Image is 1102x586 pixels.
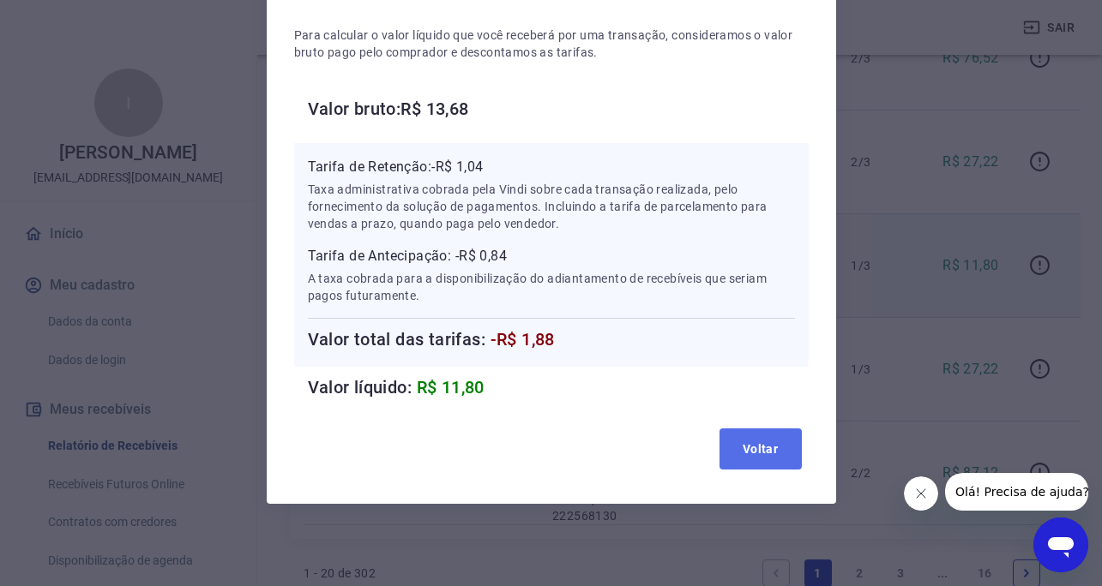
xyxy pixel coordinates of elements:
[308,95,809,123] h6: Valor bruto: R$ 13,68
[491,329,555,350] span: -R$ 1,88
[308,326,795,353] h6: Valor total das tarifas:
[308,181,795,232] p: Taxa administrativa cobrada pela Vindi sobre cada transação realizada, pelo fornecimento da soluç...
[308,157,795,177] p: Tarifa de Retenção: -R$ 1,04
[417,377,485,398] span: R$ 11,80
[904,476,938,511] iframe: Fechar mensagem
[945,473,1088,511] iframe: Mensagem da empresa
[1033,517,1088,572] iframe: Botão para abrir a janela de mensagens
[720,428,802,469] button: Voltar
[10,12,144,26] span: Olá! Precisa de ajuda?
[294,27,809,61] p: Para calcular o valor líquido que você receberá por uma transação, consideramos o valor bruto pag...
[308,246,795,266] p: Tarifa de Antecipação: -R$ 0,84
[308,270,795,304] p: A taxa cobrada para a disponibilização do adiantamento de recebíveis que seriam pagos futuramente.
[308,374,809,401] h6: Valor líquido:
